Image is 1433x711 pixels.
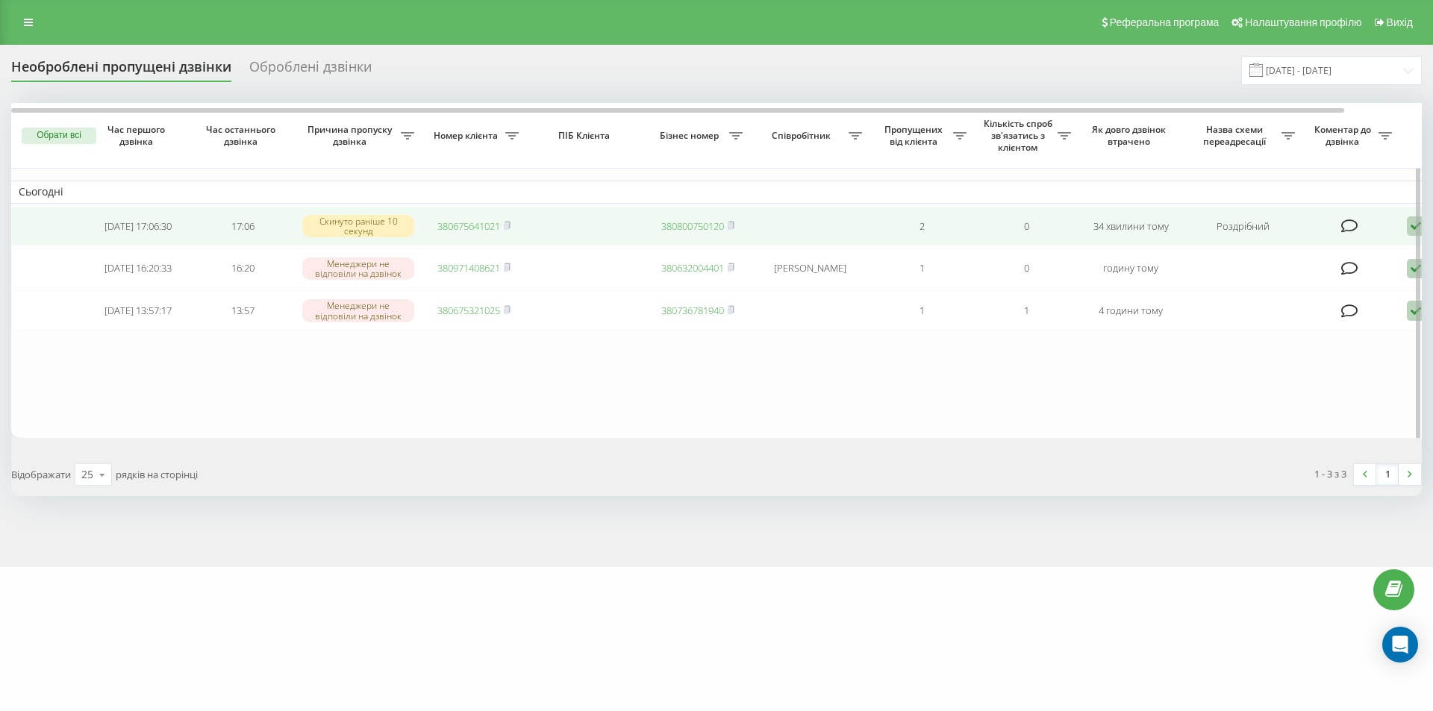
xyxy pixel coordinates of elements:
[653,130,729,142] span: Бізнес номер
[1310,124,1379,147] span: Коментар до дзвінка
[437,304,500,317] a: 380675321025
[758,130,849,142] span: Співробітник
[98,124,178,147] span: Час першого дзвінка
[86,248,190,288] td: [DATE] 16:20:33
[1245,16,1361,28] span: Налаштування профілю
[974,248,1078,288] td: 0
[86,207,190,246] td: [DATE] 17:06:30
[870,248,974,288] td: 1
[870,207,974,246] td: 2
[1183,207,1302,246] td: Роздрібний
[661,261,724,275] a: 380632004401
[190,291,295,331] td: 13:57
[877,124,953,147] span: Пропущених від клієнта
[1190,124,1281,147] span: Назва схеми переадресації
[22,128,96,144] button: Обрати всі
[116,468,198,481] span: рядків на сторінці
[974,291,1078,331] td: 1
[1078,291,1183,331] td: 4 години тому
[1376,464,1399,485] a: 1
[86,291,190,331] td: [DATE] 13:57:17
[302,299,414,322] div: Менеджери не відповіли на дзвінок
[302,215,414,237] div: Скинуто раніше 10 секунд
[1078,207,1183,246] td: 34 хвилини тому
[661,304,724,317] a: 380736781940
[437,219,500,233] a: 380675641021
[302,124,401,147] span: Причина пропуску дзвінка
[981,118,1058,153] span: Кількість спроб зв'язатись з клієнтом
[202,124,283,147] span: Час останнього дзвінка
[81,467,93,482] div: 25
[1387,16,1413,28] span: Вихід
[437,261,500,275] a: 380971408621
[190,207,295,246] td: 17:06
[539,130,633,142] span: ПІБ Клієнта
[11,468,71,481] span: Відображати
[661,219,724,233] a: 380800750120
[11,59,231,82] div: Необроблені пропущені дзвінки
[190,248,295,288] td: 16:20
[429,130,505,142] span: Номер клієнта
[750,248,870,288] td: [PERSON_NAME]
[974,207,1078,246] td: 0
[1078,248,1183,288] td: годину тому
[1090,124,1171,147] span: Як довго дзвінок втрачено
[870,291,974,331] td: 1
[302,257,414,280] div: Менеджери не відповіли на дзвінок
[249,59,372,82] div: Оброблені дзвінки
[1314,466,1346,481] div: 1 - 3 з 3
[1110,16,1220,28] span: Реферальна програма
[1382,627,1418,663] div: Open Intercom Messenger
